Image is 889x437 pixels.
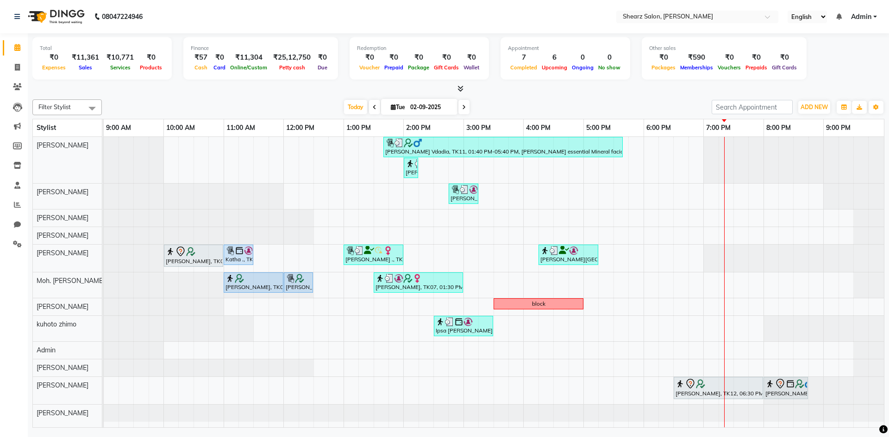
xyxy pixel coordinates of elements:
[764,121,793,135] a: 8:00 PM
[277,64,307,71] span: Petty cash
[532,300,545,308] div: block
[539,52,570,63] div: 6
[191,52,211,63] div: ₹57
[192,64,210,71] span: Cash
[824,121,853,135] a: 9:00 PM
[37,214,88,222] span: [PERSON_NAME]
[285,274,312,291] div: [PERSON_NAME], TK06, 12:00 PM-12:30 PM, Sr. [PERSON_NAME] crafting
[851,12,871,22] span: Admin
[211,52,228,63] div: ₹0
[314,52,331,63] div: ₹0
[464,121,493,135] a: 3:00 PM
[743,64,770,71] span: Prepaids
[712,100,793,114] input: Search Appointment
[678,52,715,63] div: ₹590
[644,121,673,135] a: 6:00 PM
[103,52,138,63] div: ₹10,771
[798,101,830,114] button: ADD NEW
[678,64,715,71] span: Memberships
[539,64,570,71] span: Upcoming
[37,231,88,240] span: [PERSON_NAME]
[508,52,539,63] div: 7
[344,121,373,135] a: 1:00 PM
[508,44,623,52] div: Appointment
[570,64,596,71] span: Ongoing
[406,64,432,71] span: Package
[40,44,164,52] div: Total
[102,4,143,30] b: 08047224946
[191,44,331,52] div: Finance
[228,52,269,63] div: ₹11,304
[715,52,743,63] div: ₹0
[37,409,88,417] span: [PERSON_NAME]
[315,64,330,71] span: Due
[37,141,88,149] span: [PERSON_NAME]
[461,52,482,63] div: ₹0
[344,100,367,114] span: Today
[24,4,87,30] img: logo
[649,44,799,52] div: Other sales
[770,64,799,71] span: Gift Cards
[357,52,382,63] div: ₹0
[40,64,68,71] span: Expenses
[68,52,103,63] div: ₹11,361
[165,246,222,265] div: [PERSON_NAME], TK04, 10:00 AM-11:00 AM, Haircut By Master Stylist- [DEMOGRAPHIC_DATA]
[524,121,553,135] a: 4:00 PM
[76,64,94,71] span: Sales
[649,52,678,63] div: ₹0
[37,249,88,257] span: [PERSON_NAME]
[570,52,596,63] div: 0
[461,64,482,71] span: Wallet
[224,121,257,135] a: 11:00 AM
[435,317,492,335] div: Ipsa [PERSON_NAME] ., TK08, 02:30 PM-03:30 PM, Premium bombshell pedicure
[404,121,433,135] a: 2:00 PM
[584,121,613,135] a: 5:00 PM
[406,52,432,63] div: ₹0
[37,320,76,328] span: kuhoto zhimo
[596,52,623,63] div: 0
[508,64,539,71] span: Completed
[407,100,454,114] input: 2025-09-02
[675,378,762,398] div: [PERSON_NAME], TK12, 06:30 PM-08:00 PM, Touch-up 2 inch - Majirel
[104,121,133,135] a: 9:00 AM
[388,104,407,111] span: Tue
[704,121,733,135] a: 7:00 PM
[37,363,88,372] span: [PERSON_NAME]
[382,52,406,63] div: ₹0
[382,64,406,71] span: Prepaid
[284,121,317,135] a: 12:00 PM
[37,123,56,132] span: Stylist
[764,378,807,398] div: [PERSON_NAME], TK13, 08:00 PM-08:45 PM, Men hair cut
[743,52,770,63] div: ₹0
[357,64,382,71] span: Voucher
[40,52,68,63] div: ₹0
[649,64,678,71] span: Packages
[432,52,461,63] div: ₹0
[450,185,477,203] div: [PERSON_NAME], TK07, 02:45 PM-03:15 PM, Eyebrow threading,Upperlip threading
[357,44,482,52] div: Redemption
[138,64,164,71] span: Products
[715,64,743,71] span: Vouchers
[37,346,56,354] span: Admin
[37,277,111,285] span: Moh. [PERSON_NAME] ...
[344,246,402,264] div: [PERSON_NAME] ., TK01, 01:00 PM-02:00 PM, Haircut By Master Stylist- [DEMOGRAPHIC_DATA]
[138,52,164,63] div: ₹0
[211,64,228,71] span: Card
[38,103,71,111] span: Filter Stylist
[37,188,88,196] span: [PERSON_NAME]
[405,159,417,177] div: [PERSON_NAME], TK09, 02:00 PM-02:15 PM, Eyebrow threading
[801,104,828,111] span: ADD NEW
[269,52,314,63] div: ₹25,12,750
[37,302,88,311] span: [PERSON_NAME]
[539,246,597,264] div: [PERSON_NAME][GEOGRAPHIC_DATA], 04:15 PM-05:15 PM, Haircut By Master Stylist- [DEMOGRAPHIC_DATA]
[770,52,799,63] div: ₹0
[225,274,282,291] div: [PERSON_NAME], TK06, 11:00 AM-12:00 PM, Haircut By Sr.Stylist - [DEMOGRAPHIC_DATA]
[375,274,462,291] div: [PERSON_NAME], TK07, 01:30 PM-03:00 PM, Touch-up 2 inch - Majirel
[108,64,133,71] span: Services
[225,246,252,264] div: Katha ., TK02, 11:00 AM-11:30 AM, Kerastase Fusion dose Treatment
[228,64,269,71] span: Online/Custom
[432,64,461,71] span: Gift Cards
[596,64,623,71] span: No show
[164,121,197,135] a: 10:00 AM
[384,138,622,156] div: [PERSON_NAME] Vdadia, TK11, 01:40 PM-05:40 PM, [PERSON_NAME] essential Mineral facial,Brazilian s...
